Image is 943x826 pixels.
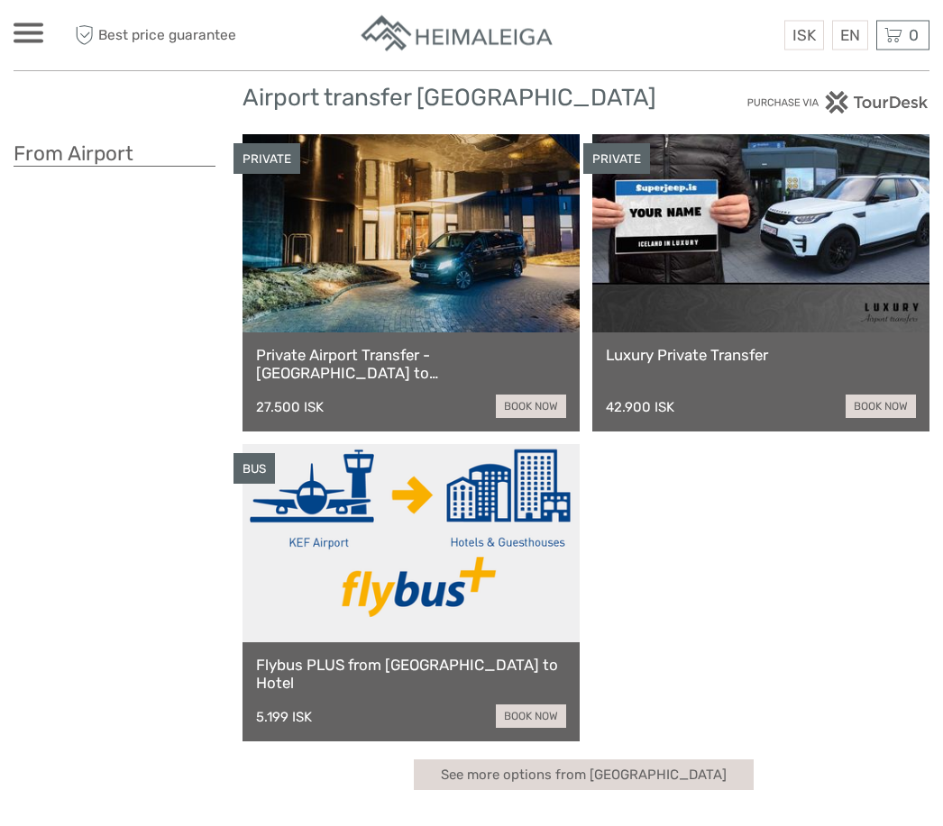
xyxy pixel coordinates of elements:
div: 42.900 ISK [606,400,674,416]
span: ISK [792,26,816,44]
div: BUS [233,454,275,486]
a: Flybus PLUS from [GEOGRAPHIC_DATA] to Hotel [256,657,566,694]
span: 0 [906,26,921,44]
a: Private Airport Transfer - [GEOGRAPHIC_DATA] to [GEOGRAPHIC_DATA] [256,347,566,384]
div: 27.500 ISK [256,400,324,416]
div: 5.199 ISK [256,710,312,726]
img: Apartments in Reykjavik [359,14,557,58]
img: PurchaseViaTourDesk.png [746,92,929,114]
p: We're away right now. Please check back later! [25,32,204,46]
div: EN [832,21,868,50]
h2: Airport transfer [GEOGRAPHIC_DATA] [243,85,700,113]
a: book now [496,705,566,729]
a: Luxury Private Transfer [606,347,916,365]
a: book now [496,395,566,419]
a: See more options from [GEOGRAPHIC_DATA] [414,760,754,792]
h3: From Airport [14,142,215,168]
span: Best price guarantee [70,21,243,50]
div: PRIVATE [583,144,650,176]
div: PRIVATE [233,144,300,176]
a: book now [846,395,916,419]
button: Open LiveChat chat widget [207,28,229,50]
